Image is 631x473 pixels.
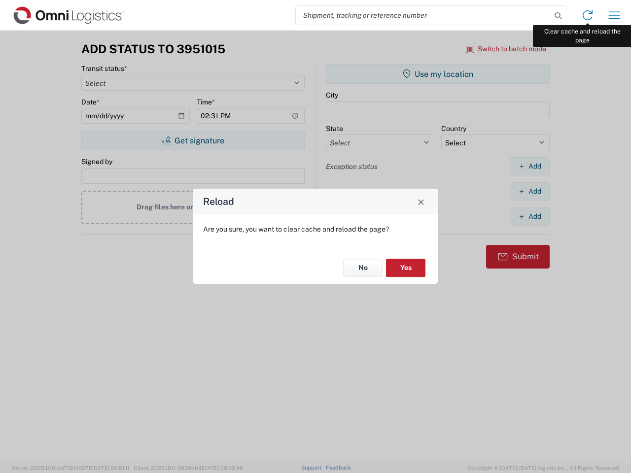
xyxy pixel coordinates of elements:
h4: Reload [203,195,234,209]
button: Yes [386,259,425,277]
button: Close [414,195,428,208]
button: No [343,259,383,277]
p: Are you sure, you want to clear cache and reload the page? [203,225,428,234]
input: Shipment, tracking or reference number [296,6,551,25]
